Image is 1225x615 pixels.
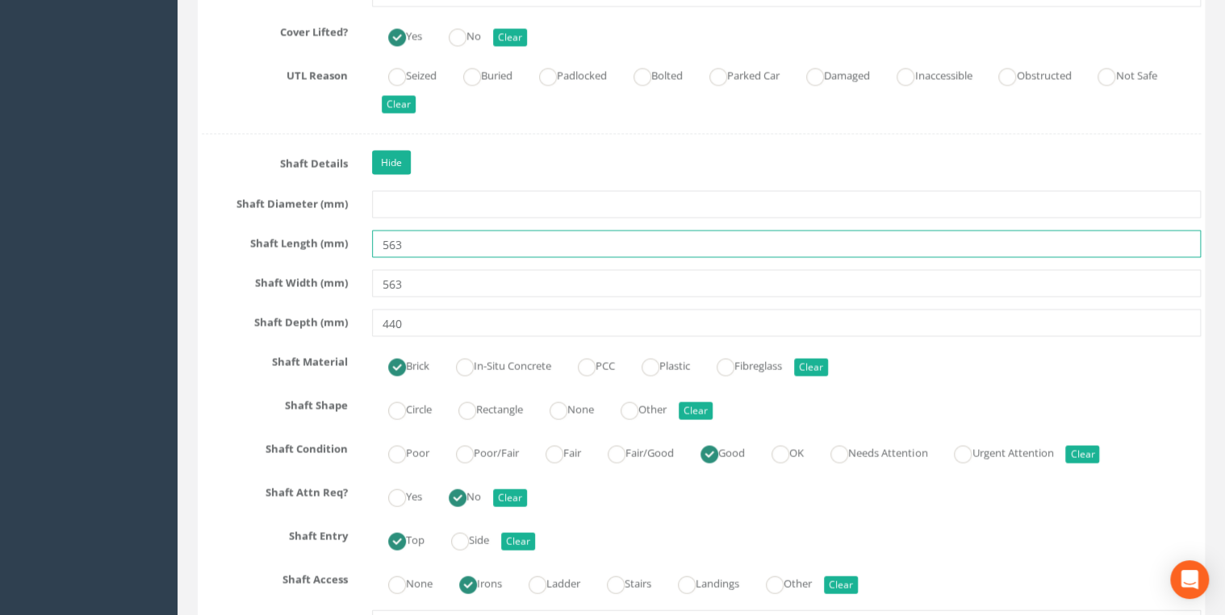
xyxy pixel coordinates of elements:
label: Not Safe [1081,63,1156,86]
label: Bolted [617,63,683,86]
label: In-Situ Concrete [440,353,551,376]
label: Side [435,527,489,551]
label: Shaft Length (mm) [190,231,360,251]
label: Other [750,571,812,594]
label: No [433,484,481,507]
label: Inaccessible [880,63,972,86]
label: Circle [372,397,432,420]
label: None [533,397,594,420]
label: Irons [443,571,502,594]
button: Clear [501,533,535,551]
label: Other [604,397,667,420]
label: Ladder [512,571,580,594]
label: Fibreglass [700,353,782,376]
label: Stairs [591,571,651,594]
label: Shaft Shape [190,393,360,413]
label: Cover Lifted? [190,19,360,40]
label: Yes [372,23,422,47]
label: Shaft Attn Req? [190,480,360,501]
button: Clear [1065,446,1099,463]
button: Clear [493,489,527,507]
label: Buried [447,63,512,86]
label: Shaft Depth (mm) [190,310,360,330]
label: Rectangle [442,397,523,420]
button: Clear [382,96,416,114]
button: Clear [794,359,828,376]
label: Damaged [790,63,870,86]
label: Urgent Attention [938,440,1053,463]
label: Obstructed [982,63,1071,86]
label: Brick [372,353,429,376]
label: Fair/Good [592,440,674,463]
label: OK [755,440,804,463]
label: UTL Reason [190,63,360,84]
label: Landings [662,571,739,594]
label: No [433,23,481,47]
label: Seized [372,63,437,86]
label: Good [684,440,745,463]
label: Fair [529,440,581,463]
label: Shaft Access [190,567,360,588]
div: Open Intercom Messenger [1170,560,1209,599]
a: Hide [372,151,411,175]
label: Yes [372,484,422,507]
label: Shaft Entry [190,523,360,544]
label: Needs Attention [814,440,927,463]
label: Shaft Details [190,151,360,172]
button: Clear [679,402,713,420]
label: Poor/Fair [440,440,519,463]
button: Clear [493,29,527,47]
button: Clear [824,576,858,594]
label: Parked Car [693,63,780,86]
label: Shaft Condition [190,436,360,457]
label: Padlocked [523,63,607,86]
label: PCC [562,353,615,376]
label: Shaft Diameter (mm) [190,191,360,212]
label: Plastic [625,353,690,376]
label: Shaft Width (mm) [190,270,360,291]
label: Poor [372,440,429,463]
label: Top [372,527,424,551]
label: None [372,571,433,594]
label: Shaft Material [190,349,360,370]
